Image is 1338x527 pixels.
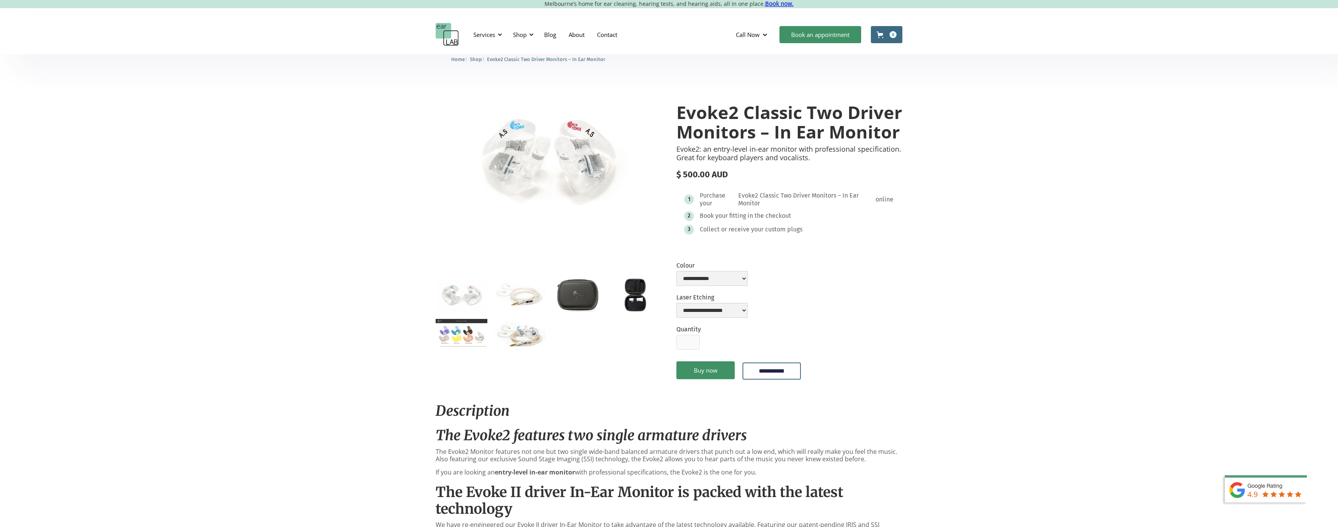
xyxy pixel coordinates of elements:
[451,55,470,63] li: 〉
[436,448,902,463] p: The Evoke2 Monitor features not one but two single wide-band balanced armature drivers that punch...
[676,145,902,162] p: Evoke2: an entry-level in-ear monitor with professional specification. Great for keyboard players...
[436,87,662,228] a: open lightbox
[738,192,874,207] div: Evoke2 Classic Two Driver Monitors – In Ear Monitor
[494,278,545,310] a: open lightbox
[470,55,482,63] a: Shop
[700,226,802,233] div: Collect or receive your custom plugs
[871,26,902,43] a: Open cart
[676,326,701,333] label: Quantity
[451,56,465,62] span: Home
[470,56,482,62] span: Shop
[676,361,735,379] a: Buy now
[538,23,562,46] a: Blog
[736,31,760,39] div: Call Now
[730,23,776,46] div: Call Now
[436,484,902,517] h2: The Evoke II driver In-Ear Monitor is packed with the latest technology
[676,262,748,269] label: Colour
[436,469,902,476] p: If you are looking an with professional specifications, the Evoke2 is the one for you.
[688,213,690,219] div: 2
[469,23,504,46] div: Services
[436,278,487,311] a: open lightbox
[436,319,487,348] a: open lightbox
[436,87,662,228] img: Evoke2 Classic Two Driver Monitors – In Ear Monitor
[676,103,902,141] h1: Evoke2 Classic Two Driver Monitors – In Ear Monitor
[676,170,902,180] div: $ 500.00 AUD
[508,23,536,46] div: Shop
[688,196,690,202] div: 1
[495,468,575,476] strong: entry-level in-ear monitor
[591,23,623,46] a: Contact
[779,26,861,43] a: Book an appointment
[487,55,605,63] a: Evoke2 Classic Two Driver Monitors – In Ear Monitor
[513,31,527,39] div: Shop
[436,402,510,420] em: Description
[487,56,605,62] span: Evoke2 Classic Two Driver Monitors – In Ear Monitor
[700,192,737,207] div: Purchase your
[676,294,748,301] label: Laser Etching
[436,427,747,444] em: The Evoke2 features two single armature drivers
[890,31,897,38] div: 0
[470,55,487,63] li: 〉
[451,55,465,63] a: Home
[876,196,893,203] div: online
[562,23,591,46] a: About
[610,278,662,312] a: open lightbox
[552,278,604,312] a: open lightbox
[436,23,459,46] a: home
[494,319,545,351] a: open lightbox
[700,212,791,220] div: Book your fitting in the checkout
[688,226,690,232] div: 3
[473,31,495,39] div: Services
